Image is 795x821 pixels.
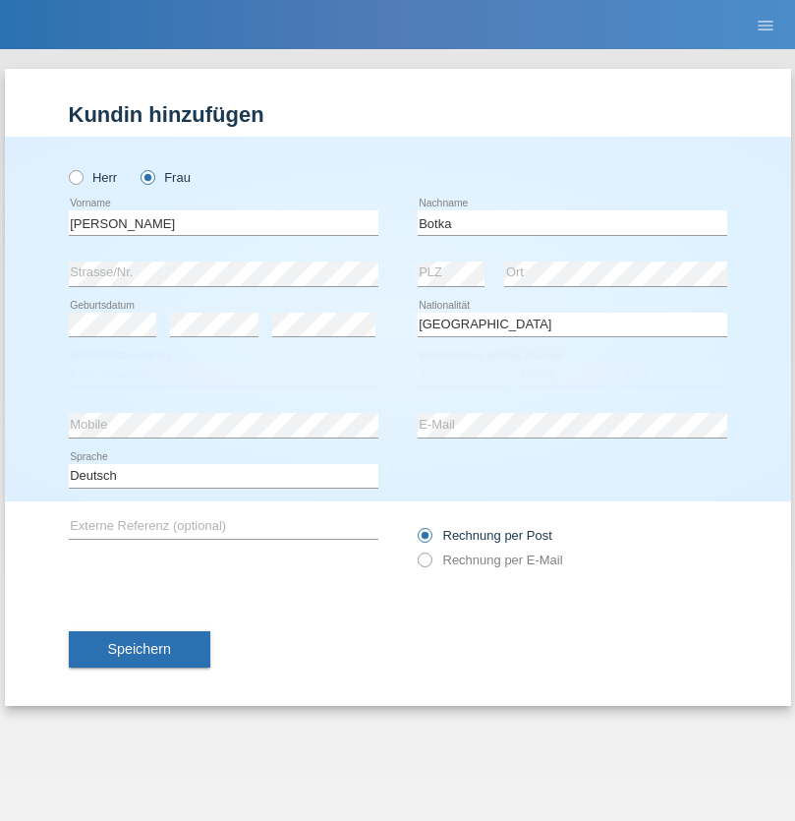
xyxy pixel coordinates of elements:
a: menu [746,19,785,30]
h1: Kundin hinzufügen [69,102,727,127]
input: Rechnung per Post [418,528,430,553]
input: Herr [69,170,82,183]
label: Frau [141,170,191,185]
i: menu [756,16,775,35]
input: Frau [141,170,153,183]
span: Speichern [108,641,171,657]
input: Rechnung per E-Mail [418,553,430,577]
button: Speichern [69,631,210,669]
label: Rechnung per Post [418,528,552,543]
label: Rechnung per E-Mail [418,553,563,567]
label: Herr [69,170,118,185]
